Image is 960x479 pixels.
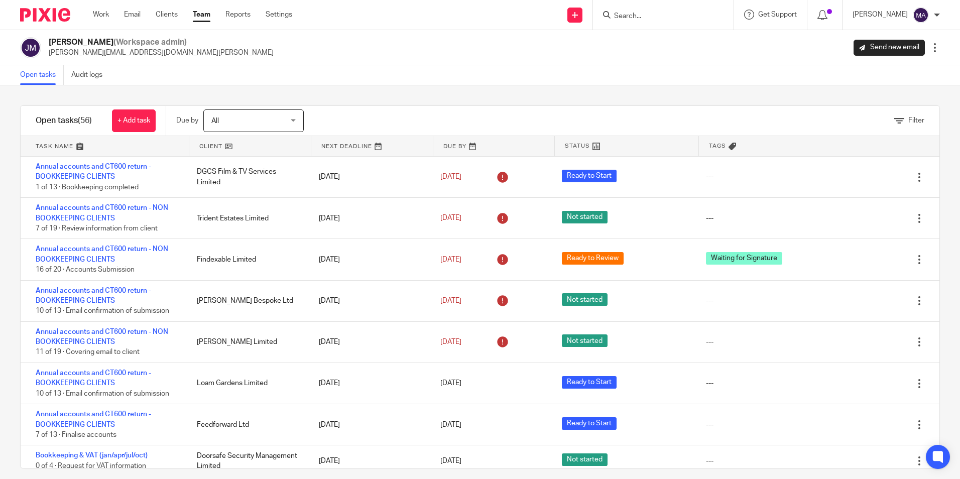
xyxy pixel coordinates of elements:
[36,370,151,387] a: Annual accounts and CT600 return - BOOKKEEPING CLIENTS
[440,256,461,263] span: [DATE]
[36,246,168,263] a: Annual accounts and CT600 return - NON BOOKKEEPING CLIENTS
[440,457,461,464] span: [DATE]
[565,142,590,150] span: Status
[706,213,713,223] div: ---
[93,10,109,20] a: Work
[706,172,713,182] div: ---
[36,204,168,221] a: Annual accounts and CT600 return - NON BOOKKEEPING CLIENTS
[36,349,140,356] span: 11 of 19 · Covering email to client
[49,37,274,48] h2: [PERSON_NAME]
[709,142,726,150] span: Tags
[706,252,782,265] span: Waiting for Signature
[266,10,292,20] a: Settings
[20,8,70,22] img: Pixie
[36,266,135,273] span: 16 of 20 · Accounts Submission
[758,11,797,18] span: Get Support
[187,415,308,435] div: Feedforward Ltd
[440,338,461,345] span: [DATE]
[112,109,156,132] a: + Add task
[913,7,929,23] img: svg%3E
[309,208,430,228] div: [DATE]
[309,373,430,393] div: [DATE]
[187,162,308,192] div: DGCS Film & TV Services Limited
[440,421,461,428] span: [DATE]
[706,337,713,347] div: ---
[36,411,151,428] a: Annual accounts and CT600 return - BOOKKEEPING CLIENTS
[562,170,617,182] span: Ready to Start
[854,40,925,56] a: Send new email
[36,287,151,304] a: Annual accounts and CT600 return - BOOKKEEPING CLIENTS
[156,10,178,20] a: Clients
[853,10,908,20] p: [PERSON_NAME]
[187,446,308,476] div: Doorsafe Security Management Limited
[36,328,168,345] a: Annual accounts and CT600 return - NON BOOKKEEPING CLIENTS
[36,115,92,126] h1: Open tasks
[78,116,92,125] span: (56)
[309,415,430,435] div: [DATE]
[440,297,461,304] span: [DATE]
[908,117,924,124] span: Filter
[562,211,608,223] span: Not started
[613,12,703,21] input: Search
[187,373,308,393] div: Loam Gardens Limited
[71,65,110,85] a: Audit logs
[36,452,148,459] a: Bookkeeping & VAT (jan/apr/jul/oct)
[193,10,210,20] a: Team
[49,48,274,58] p: [PERSON_NAME][EMAIL_ADDRESS][DOMAIN_NAME][PERSON_NAME]
[187,332,308,352] div: [PERSON_NAME] Limited
[562,252,624,265] span: Ready to Review
[36,163,151,180] a: Annual accounts and CT600 return - BOOKKEEPING CLIENTS
[36,431,116,438] span: 7 of 13 · Finalise accounts
[309,291,430,311] div: [DATE]
[187,208,308,228] div: Trident Estates Limited
[706,378,713,388] div: ---
[562,453,608,466] span: Not started
[176,115,198,126] p: Due by
[225,10,251,20] a: Reports
[36,184,139,191] span: 1 of 13 · Bookkeeping completed
[706,296,713,306] div: ---
[36,462,146,469] span: 0 of 4 · Request for VAT information
[124,10,141,20] a: Email
[440,173,461,180] span: [DATE]
[562,417,617,430] span: Ready to Start
[706,456,713,466] div: ---
[562,334,608,347] span: Not started
[36,308,169,315] span: 10 of 13 · Email confirmation of submission
[309,451,430,471] div: [DATE]
[440,380,461,387] span: [DATE]
[706,420,713,430] div: ---
[187,291,308,311] div: [PERSON_NAME] Bespoke Ltd
[20,65,64,85] a: Open tasks
[211,117,219,125] span: All
[440,215,461,222] span: [DATE]
[309,250,430,270] div: [DATE]
[20,37,41,58] img: svg%3E
[187,250,308,270] div: Findexable Limited
[113,38,187,46] span: (Workspace admin)
[562,293,608,306] span: Not started
[309,332,430,352] div: [DATE]
[309,167,430,187] div: [DATE]
[36,390,169,397] span: 10 of 13 · Email confirmation of submission
[36,225,158,232] span: 7 of 19 · Review information from client
[562,376,617,389] span: Ready to Start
